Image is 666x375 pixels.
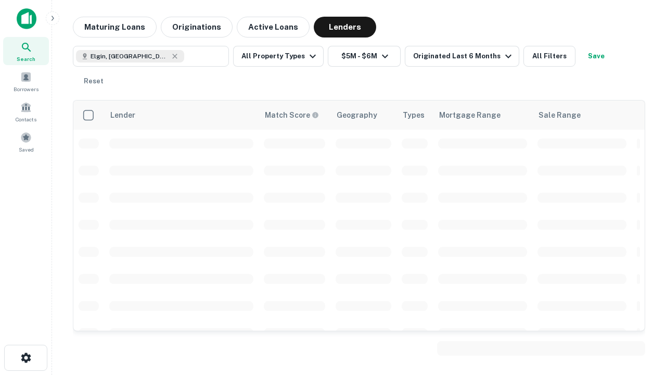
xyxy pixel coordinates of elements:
[161,17,233,37] button: Originations
[3,37,49,65] a: Search
[233,46,324,67] button: All Property Types
[330,101,396,130] th: Geography
[16,115,36,123] span: Contacts
[259,101,330,130] th: Capitalize uses an advanced AI algorithm to match your search with the best lender. The match sco...
[3,97,49,126] a: Contacts
[17,8,36,29] img: capitalize-icon.png
[439,109,501,121] div: Mortgage Range
[77,71,110,92] button: Reset
[539,109,581,121] div: Sale Range
[433,101,532,130] th: Mortgage Range
[337,109,377,121] div: Geography
[328,46,401,67] button: $5M - $6M
[3,128,49,156] a: Saved
[413,50,515,63] div: Originated Last 6 Months
[405,46,519,67] button: Originated Last 6 Months
[14,85,39,93] span: Borrowers
[91,52,169,61] span: Elgin, [GEOGRAPHIC_DATA], [GEOGRAPHIC_DATA]
[17,55,35,63] span: Search
[3,67,49,95] a: Borrowers
[614,292,666,342] iframe: Chat Widget
[237,17,310,37] button: Active Loans
[73,17,157,37] button: Maturing Loans
[104,101,259,130] th: Lender
[523,46,575,67] button: All Filters
[265,109,317,121] h6: Match Score
[396,101,433,130] th: Types
[19,145,34,154] span: Saved
[532,101,632,130] th: Sale Range
[265,109,319,121] div: Capitalize uses an advanced AI algorithm to match your search with the best lender. The match sco...
[580,46,613,67] button: Save your search to get updates of matches that match your search criteria.
[403,109,425,121] div: Types
[314,17,376,37] button: Lenders
[110,109,135,121] div: Lender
